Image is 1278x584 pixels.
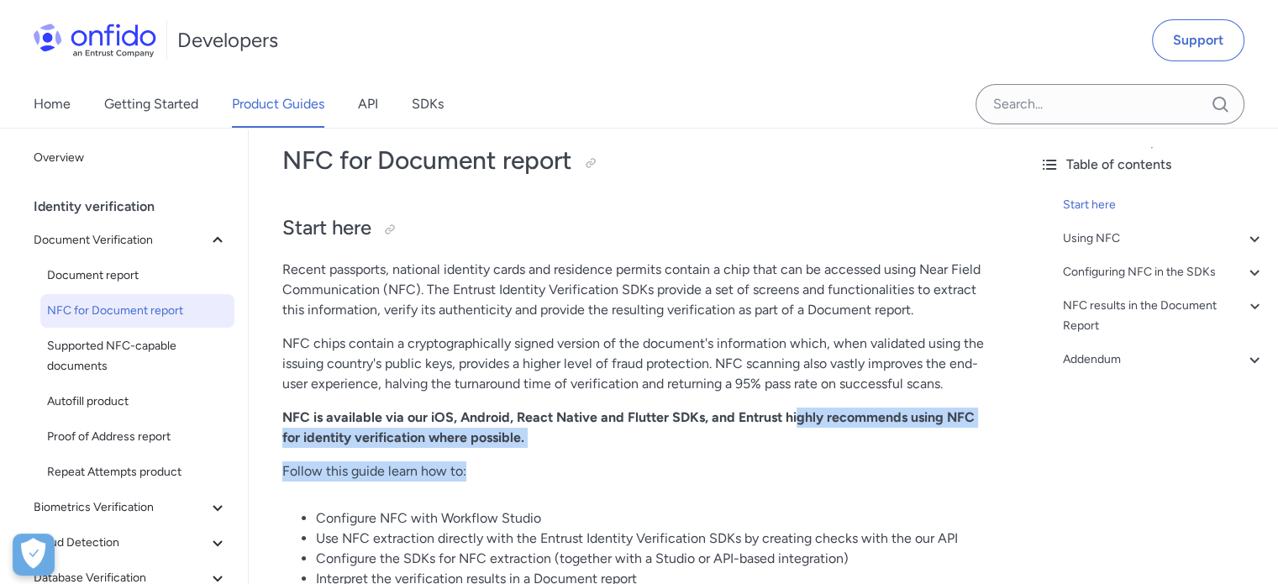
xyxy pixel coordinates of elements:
[282,214,992,243] h2: Start here
[47,336,228,376] span: Supported NFC-capable documents
[40,329,234,383] a: Supported NFC-capable documents
[40,420,234,454] a: Proof of Address report
[40,385,234,418] a: Autofill product
[47,462,228,482] span: Repeat Attempts product
[34,24,156,57] img: Onfido Logo
[34,497,208,518] span: Biometrics Verification
[47,392,228,412] span: Autofill product
[976,84,1244,124] input: Onfido search input field
[27,526,234,560] button: Fraud Detection
[13,534,55,576] div: Cookie Preferences
[47,427,228,447] span: Proof of Address report
[34,148,228,168] span: Overview
[34,533,208,553] span: Fraud Detection
[47,266,228,286] span: Document report
[1039,155,1265,175] div: Table of contents
[1063,296,1265,336] a: NFC results in the Document Report
[1063,350,1265,370] a: Addendum
[316,549,992,569] li: Configure the SDKs for NFC extraction (together with a Studio or API-based integration)
[282,461,992,481] p: Follow this guide learn how to:
[47,301,228,321] span: NFC for Document report
[1063,195,1265,215] a: Start here
[27,141,234,175] a: Overview
[282,144,992,177] h1: NFC for Document report
[104,81,198,128] a: Getting Started
[34,81,71,128] a: Home
[1063,262,1265,282] a: Configuring NFC in the SDKs
[27,491,234,524] button: Biometrics Verification
[27,224,234,257] button: Document Verification
[412,81,444,128] a: SDKs
[40,455,234,489] a: Repeat Attempts product
[34,230,208,250] span: Document Verification
[40,294,234,328] a: NFC for Document report
[1152,19,1244,61] a: Support
[232,81,324,128] a: Product Guides
[316,529,992,549] li: Use NFC extraction directly with the Entrust Identity Verification SDKs by creating checks with t...
[282,260,992,320] p: Recent passports, national identity cards and residence permits contain a chip that can be access...
[282,409,975,445] strong: NFC is available via our iOS, Android, React Native and Flutter SDKs, and Entrust highly recommen...
[177,27,278,54] h1: Developers
[40,259,234,292] a: Document report
[358,81,378,128] a: API
[34,190,241,224] div: Identity verification
[282,334,992,394] p: NFC chips contain a cryptographically signed version of the document's information which, when va...
[1063,229,1265,249] a: Using NFC
[316,508,992,529] li: Configure NFC with Workflow Studio
[13,534,55,576] button: Open Preferences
